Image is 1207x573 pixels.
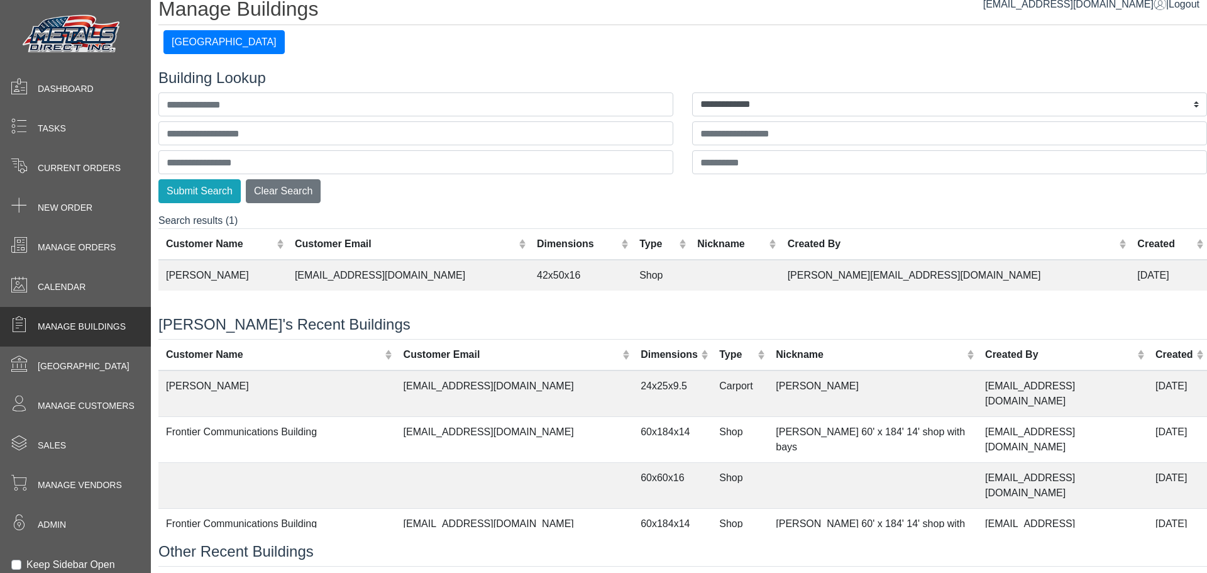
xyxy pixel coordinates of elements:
a: [GEOGRAPHIC_DATA] [163,36,285,47]
td: [EMAIL_ADDRESS][DOMAIN_NAME] [396,416,634,462]
button: Submit Search [158,179,241,203]
span: New Order [38,201,92,214]
div: Nickname [776,347,963,362]
td: 24x25x9.5 [633,370,712,417]
div: Created [1155,347,1193,362]
td: Shop [712,508,768,554]
span: Dashboard [38,82,94,96]
td: Frontier Communications Building [158,508,396,554]
td: [PERSON_NAME] [768,370,978,417]
label: Keep Sidebar Open [26,557,115,572]
div: Customer Name [166,236,273,252]
td: [PERSON_NAME] 60' x 184' 14' shop with bays [768,416,978,462]
span: Manage Buildings [38,320,126,333]
td: 42x50x16 [529,260,632,291]
span: Manage Vendors [38,479,122,492]
div: Dimensions [537,236,618,252]
img: Metals Direct Inc Logo [19,11,126,58]
span: Admin [38,518,66,531]
div: Type [719,347,754,362]
td: [PERSON_NAME] [158,260,287,291]
td: Carport [712,370,768,417]
div: Created By [985,347,1134,362]
td: [EMAIL_ADDRESS][DOMAIN_NAME] [396,508,634,554]
button: Clear Search [246,179,321,203]
td: 60x184x14 [633,416,712,462]
div: Nickname [697,236,766,252]
td: 60x184x14 [633,508,712,554]
td: [EMAIL_ADDRESS][DOMAIN_NAME] [978,508,1148,554]
td: Frontier Communications Building [158,416,396,462]
td: [EMAIL_ADDRESS][DOMAIN_NAME] [396,370,634,417]
div: Type [639,236,676,252]
td: [EMAIL_ADDRESS][DOMAIN_NAME] [287,260,529,291]
td: [EMAIL_ADDRESS][DOMAIN_NAME] [978,370,1148,417]
td: [EMAIL_ADDRESS][DOMAIN_NAME] [978,462,1148,508]
div: Created By [788,236,1116,252]
td: [DATE] [1148,462,1207,508]
td: [DATE] [1130,260,1207,291]
td: [DATE] [1148,370,1207,417]
h4: Building Lookup [158,69,1207,87]
td: [PERSON_NAME][EMAIL_ADDRESS][DOMAIN_NAME] [780,260,1130,291]
td: 60x60x16 [633,462,712,508]
span: Manage Customers [38,399,135,413]
td: [PERSON_NAME] 60' x 184' 14' shop with bays [768,508,978,554]
td: [DATE] [1148,508,1207,554]
td: [PERSON_NAME] [158,370,396,417]
span: Current Orders [38,162,121,175]
span: Tasks [38,122,66,135]
div: Customer Email [404,347,619,362]
div: Search results (1) [158,213,1207,301]
div: Created [1137,236,1193,252]
button: [GEOGRAPHIC_DATA] [163,30,285,54]
td: Shop [632,260,690,291]
h4: [PERSON_NAME]'s Recent Buildings [158,316,1207,334]
td: Shop [712,416,768,462]
span: Calendar [38,281,85,294]
td: Shop [712,462,768,508]
span: Sales [38,439,66,452]
div: Customer Email [295,236,515,252]
td: [DATE] [1148,416,1207,462]
span: Manage Orders [38,241,116,254]
div: Dimensions [641,347,698,362]
h4: Other Recent Buildings [158,543,1207,561]
div: Customer Name [166,347,382,362]
span: [GEOGRAPHIC_DATA] [38,360,130,373]
td: [EMAIL_ADDRESS][DOMAIN_NAME] [978,416,1148,462]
